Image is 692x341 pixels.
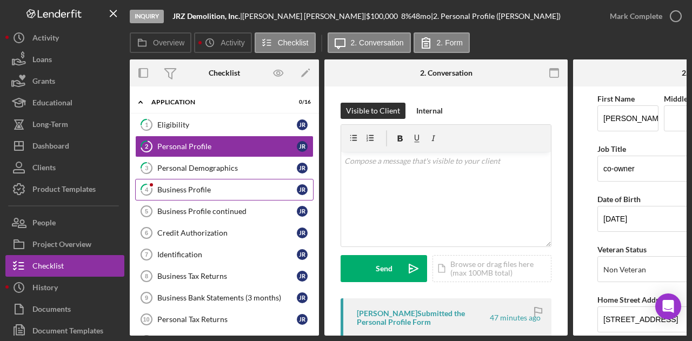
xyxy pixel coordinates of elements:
[5,157,124,178] button: Clients
[135,265,314,287] a: 8Business Tax ReturnsJR
[5,277,124,298] button: History
[401,12,411,21] div: 8 %
[135,157,314,179] a: 3Personal DemographicsJR
[5,92,124,113] a: Educational
[242,12,366,21] div: [PERSON_NAME] [PERSON_NAME] |
[32,178,96,203] div: Product Templates
[135,136,314,157] a: 2Personal ProfileJR
[341,103,405,119] button: Visible to Client
[145,273,148,279] tspan: 8
[135,309,314,330] a: 10Personal Tax ReturnsJR
[32,212,56,236] div: People
[297,206,308,217] div: J R
[655,293,681,319] div: Open Intercom Messenger
[599,5,687,27] button: Mark Complete
[297,141,308,152] div: J R
[130,32,191,53] button: Overview
[5,70,124,92] button: Grants
[172,11,240,21] b: JRZ Demolition, Inc.
[297,228,308,238] div: J R
[32,113,68,138] div: Long-Term
[297,119,308,130] div: J R
[5,27,124,49] button: Activity
[5,255,124,277] button: Checklist
[157,293,297,302] div: Business Bank Statements (3 months)
[5,178,124,200] button: Product Templates
[5,212,124,233] button: People
[490,313,541,322] time: 2025-09-12 16:42
[291,99,311,105] div: 0 / 16
[221,38,244,47] label: Activity
[32,157,56,181] div: Clients
[135,222,314,244] a: 6Credit AuthorizationJR
[597,295,669,304] label: Home Street Address
[151,99,284,105] div: Application
[297,249,308,260] div: J R
[366,11,398,21] span: $100,000
[135,114,314,136] a: 1EligibilityJR
[157,142,297,151] div: Personal Profile
[420,69,473,77] div: 2. Conversation
[597,94,635,103] label: First Name
[157,121,297,129] div: Eligibility
[411,103,448,119] button: Internal
[437,38,463,47] label: 2. Form
[143,316,149,323] tspan: 10
[341,255,427,282] button: Send
[32,298,71,323] div: Documents
[278,38,309,47] label: Checklist
[153,38,184,47] label: Overview
[603,265,646,274] div: Non Veteran
[32,233,91,258] div: Project Overview
[157,250,297,259] div: Identification
[32,255,64,279] div: Checklist
[297,163,308,173] div: J R
[157,185,297,194] div: Business Profile
[357,309,488,326] div: [PERSON_NAME] Submitted the Personal Profile Form
[5,233,124,255] button: Project Overview
[416,103,443,119] div: Internal
[32,49,52,73] div: Loans
[209,69,240,77] div: Checklist
[351,38,404,47] label: 2. Conversation
[610,5,662,27] div: Mark Complete
[414,32,470,53] button: 2. Form
[194,32,251,53] button: Activity
[5,49,124,70] button: Loans
[376,255,392,282] div: Send
[597,195,641,204] label: Date of Birth
[32,70,55,95] div: Grants
[5,135,124,157] button: Dashboard
[328,32,411,53] button: 2. Conversation
[411,12,431,21] div: 48 mo
[297,184,308,195] div: J R
[145,208,148,215] tspan: 5
[597,144,626,153] label: Job Title
[5,298,124,320] a: Documents
[172,12,242,21] div: |
[32,92,72,116] div: Educational
[157,207,297,216] div: Business Profile continued
[145,295,148,301] tspan: 9
[297,271,308,282] div: J R
[135,200,314,222] a: 5Business Profile continuedJR
[297,314,308,325] div: J R
[157,164,297,172] div: Personal Demographics
[346,103,400,119] div: Visible to Client
[135,179,314,200] a: 4Business ProfileJR
[5,113,124,135] a: Long-Term
[145,230,148,236] tspan: 6
[157,315,297,324] div: Personal Tax Returns
[145,121,148,128] tspan: 1
[157,229,297,237] div: Credit Authorization
[145,164,148,171] tspan: 3
[431,12,561,21] div: | 2. Personal Profile ([PERSON_NAME])
[145,143,148,150] tspan: 2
